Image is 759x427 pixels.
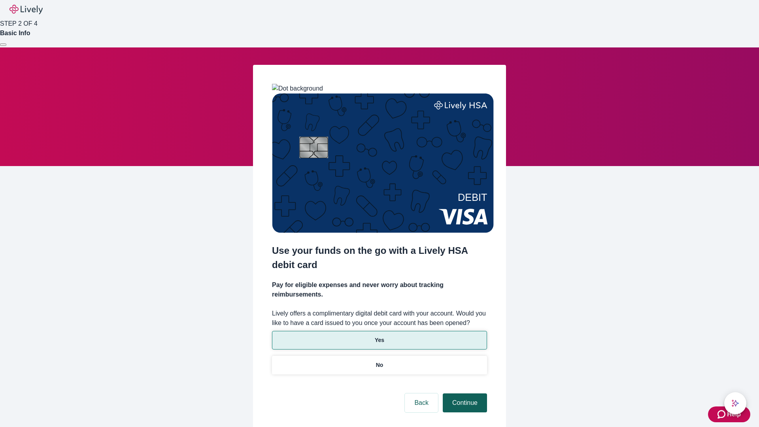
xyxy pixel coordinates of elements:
button: Continue [443,393,487,412]
button: chat [724,392,746,414]
button: Zendesk support iconHelp [708,406,750,422]
button: No [272,356,487,374]
label: Lively offers a complimentary digital debit card with your account. Would you like to have a card... [272,309,487,328]
button: Back [405,393,438,412]
svg: Zendesk support icon [717,410,727,419]
p: No [376,361,383,369]
span: Help [727,410,741,419]
img: Debit card [272,93,494,233]
svg: Lively AI Assistant [731,399,739,407]
h4: Pay for eligible expenses and never worry about tracking reimbursements. [272,280,487,299]
button: Yes [272,331,487,350]
p: Yes [375,336,384,344]
h2: Use your funds on the go with a Lively HSA debit card [272,244,487,272]
img: Dot background [272,84,323,93]
img: Lively [9,5,43,14]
